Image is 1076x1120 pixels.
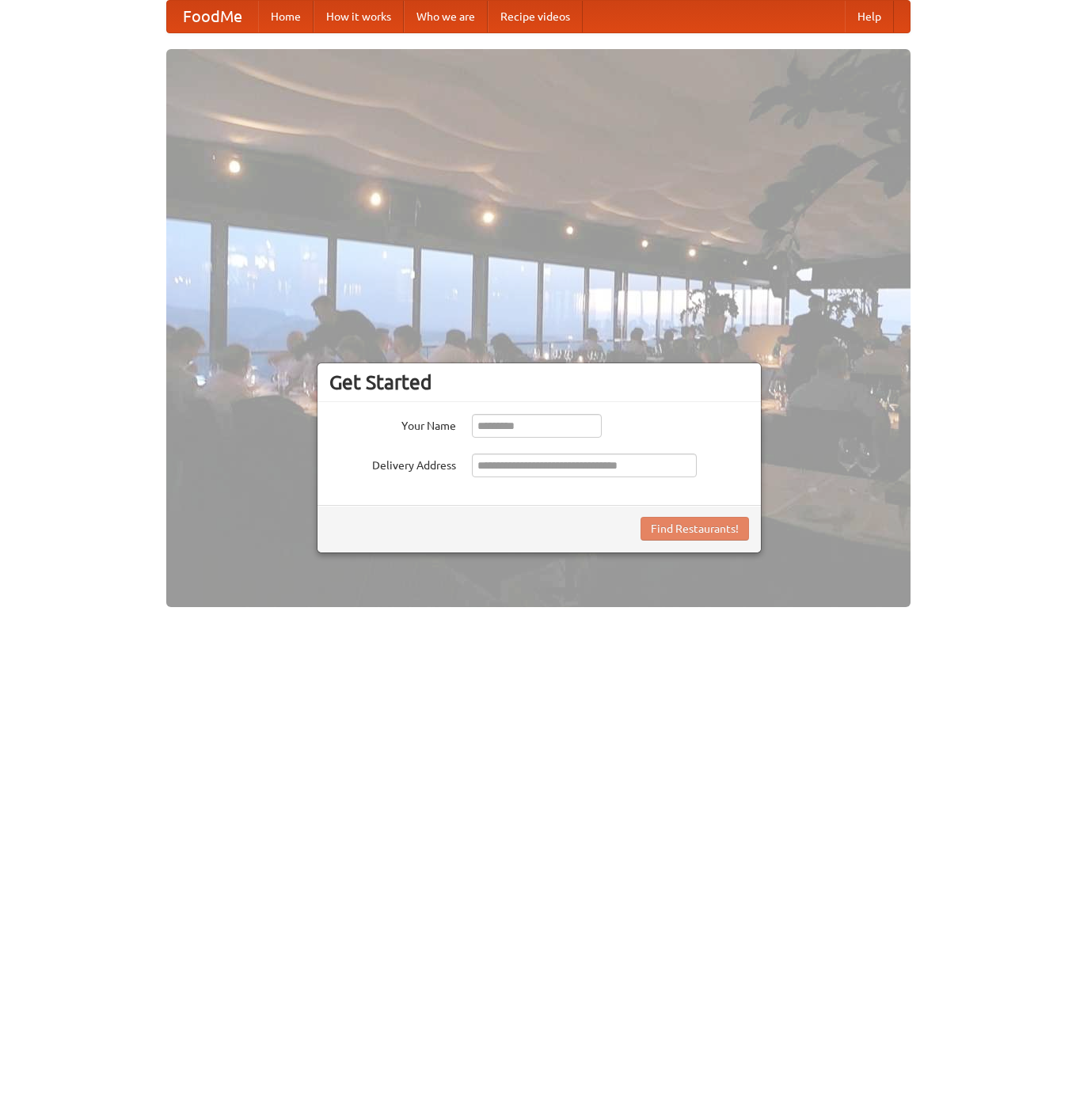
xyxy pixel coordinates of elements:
[167,1,258,32] a: FoodMe
[404,1,488,32] a: Who we are
[845,1,894,32] a: Help
[258,1,314,32] a: Home
[329,454,456,473] label: Delivery Address
[314,1,404,32] a: How it works
[641,517,749,541] button: Find Restaurants!
[329,414,456,434] label: Your Name
[329,370,749,394] h3: Get Started
[488,1,583,32] a: Recipe videos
